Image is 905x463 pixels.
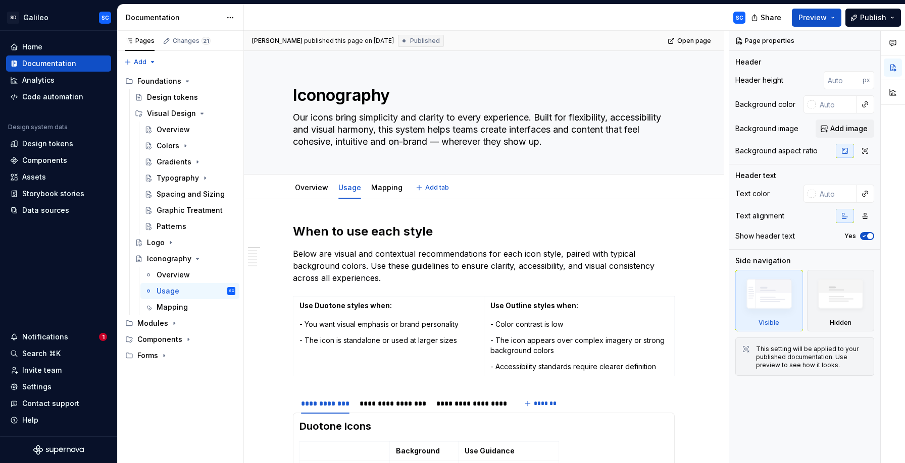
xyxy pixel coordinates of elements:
[6,329,111,345] button: Notifications1
[299,335,478,345] p: - The icon is standalone or used at larger sizes
[299,319,478,329] p: - You want visual emphasis or brand personality
[8,123,68,131] div: Design system data
[22,155,67,165] div: Components
[6,345,111,362] button: Search ⌘K
[816,120,874,138] button: Add image
[291,109,673,150] textarea: Our icons bring simplicity and clarity to every experience. Built for flexibility, accessibility ...
[202,37,211,45] span: 21
[863,76,870,84] p: px
[735,57,761,67] div: Header
[338,183,361,192] a: Usage
[735,75,783,85] div: Header height
[736,14,743,22] div: SC
[99,333,107,341] span: 1
[6,72,111,88] a: Analytics
[137,334,182,344] div: Components
[131,235,239,251] a: Logo
[131,105,239,122] div: Visual Design
[121,55,159,69] button: Add
[125,37,155,45] div: Pages
[677,37,711,45] span: Open page
[137,76,181,86] div: Foundations
[147,238,165,248] div: Logo
[735,270,803,331] div: Visible
[157,157,191,167] div: Gradients
[22,75,55,85] div: Analytics
[6,362,111,378] a: Invite team
[293,248,675,284] p: Below are visual and contextual recommendations for each icon style, paired with typical backgrou...
[157,141,179,151] div: Colors
[173,37,211,45] div: Changes
[137,318,168,328] div: Modules
[33,445,84,455] svg: Supernova Logo
[6,169,111,185] a: Assets
[22,205,69,215] div: Data sources
[860,13,886,23] span: Publish
[121,73,239,364] div: Page tree
[413,181,454,195] button: Add tab
[6,39,111,55] a: Home
[22,398,79,409] div: Contact support
[157,125,190,135] div: Overview
[291,177,332,198] div: Overview
[735,99,795,109] div: Background color
[131,89,239,105] a: Design tokens
[7,12,19,24] div: SD
[140,170,239,186] a: Typography
[735,146,818,156] div: Background aspect ratio
[816,95,857,113] input: Auto
[299,419,668,433] h3: Duotone Icons
[465,446,515,455] strong: Use Guidance
[792,9,841,27] button: Preview
[759,319,779,327] div: Visible
[6,55,111,72] a: Documentation
[121,315,239,331] div: Modules
[157,270,190,280] div: Overview
[102,14,109,22] div: SC
[2,7,115,28] button: SDGalileoSC
[157,302,188,312] div: Mapping
[844,232,856,240] label: Yes
[425,184,449,192] span: Add tab
[22,415,38,425] div: Help
[756,345,868,369] div: This setting will be applied to your published documentation. Use preview to see how it looks.
[140,122,239,138] a: Overview
[121,331,239,348] div: Components
[140,218,239,235] a: Patterns
[6,152,111,168] a: Components
[140,138,239,154] a: Colors
[490,362,669,372] p: - Accessibility standards require clearer definition
[22,365,62,375] div: Invite team
[6,395,111,412] button: Contact support
[126,13,221,23] div: Documentation
[121,348,239,364] div: Forms
[798,13,827,23] span: Preview
[6,202,111,218] a: Data sources
[807,270,875,331] div: Hidden
[22,139,73,149] div: Design tokens
[252,37,303,45] span: [PERSON_NAME]
[147,254,191,264] div: Iconography
[735,189,770,199] div: Text color
[735,170,776,181] div: Header text
[157,173,199,183] div: Typography
[299,301,392,310] strong: Use Duotone styles when:
[157,189,225,199] div: Spacing and Sizing
[830,124,868,134] span: Add image
[735,124,798,134] div: Background image
[735,256,791,266] div: Side navigation
[140,202,239,218] a: Graphic Treatment
[6,136,111,152] a: Design tokens
[410,37,440,45] span: Published
[304,37,394,45] div: published this page on [DATE]
[6,186,111,202] a: Storybook stories
[334,177,365,198] div: Usage
[665,34,716,48] a: Open page
[22,332,68,342] div: Notifications
[293,223,675,240] h2: When to use each style
[140,299,239,315] a: Mapping
[140,267,239,283] a: Overview
[23,13,48,23] div: Galileo
[291,83,673,107] textarea: Iconography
